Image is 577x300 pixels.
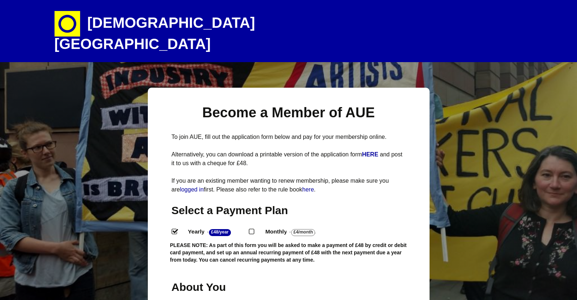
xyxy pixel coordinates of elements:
p: Alternatively, you can download a printable version of the application form and post it to us wit... [172,150,406,168]
a: HERE [362,151,380,157]
a: logged in [180,186,204,193]
label: Yearly - . [181,227,249,237]
p: To join AUE, fill out the application form below and pay for your membership online. [172,133,406,141]
img: circle-e1448293145835.png [55,11,80,37]
p: If you are an existing member wanting to renew membership, please make sure you are first. Please... [172,176,406,194]
h2: About You [172,280,242,294]
strong: £48/Year [209,229,231,236]
strong: £4/Month [291,229,315,236]
span: Select a Payment Plan [172,204,288,216]
h1: Become a Member of AUE [172,104,406,122]
strong: HERE [362,151,378,157]
label: Monthly - . [259,227,333,237]
a: here [302,186,314,193]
